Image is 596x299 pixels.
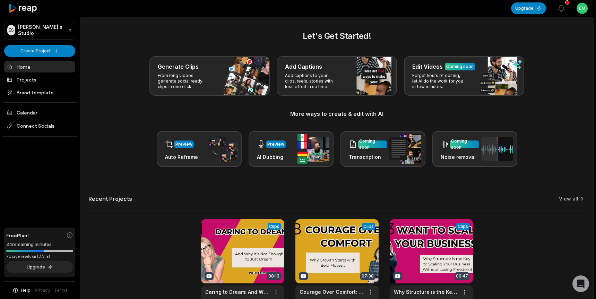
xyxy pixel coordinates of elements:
span: Help [21,287,31,293]
a: View all [559,195,578,202]
img: auto_reframe.png [206,136,237,163]
img: noise_removal.png [481,137,513,161]
a: Calendar [4,107,75,118]
a: Daring to Dream: And Why It’s Not Enough to Just Dream [205,288,269,296]
div: Coming soon [359,138,386,151]
span: Free Plan! [6,232,29,239]
button: Upgrade [6,261,73,273]
div: Preview [267,141,284,147]
div: Preview [175,141,192,147]
button: Help [12,287,31,293]
a: Courage Over Comfort: Why Growth Starts with Bold Moves [300,288,363,296]
h3: Transcription [349,153,387,161]
a: Why Structure is the Key to Scaling Your Business (Without Losing Freedom) [394,288,458,296]
h3: Add Captions [285,62,322,71]
p: Forget hours of editing, let AI do the work for you in few minutes. [412,73,466,89]
a: Projects [4,74,75,85]
div: Coming soon [446,63,474,70]
img: transcription.png [389,134,421,164]
h3: Generate Clips [158,62,199,71]
span: Connect Socials [4,120,75,132]
h3: AI Dubbing [257,153,286,161]
p: [PERSON_NAME]'s Studio [18,24,65,36]
a: Brand template [4,87,75,98]
button: Upgrade [511,2,546,14]
a: Privacy [35,287,50,293]
img: ai_dubbing.png [297,134,329,164]
div: *Usage resets on [DATE] [6,254,73,259]
div: Open Intercom Messenger [572,275,589,292]
h3: More ways to create & edit with AI [88,110,585,118]
h3: Auto Reframe [165,153,198,161]
a: Home [4,61,75,72]
p: From long videos generate social ready clips in one click. [158,73,211,89]
div: ES [7,25,15,35]
button: Create Project [4,45,75,57]
h3: Edit Videos [412,62,443,71]
h2: Let's Get Started! [88,30,585,42]
div: Coming soon [451,138,478,151]
h2: Recent Projects [88,195,132,202]
h3: Noise removal [441,153,479,161]
a: Terms [54,287,68,293]
p: Add captions to your clips, reels, stories with less effort in no time. [285,73,339,89]
div: 34 remaining minutes [6,241,73,248]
